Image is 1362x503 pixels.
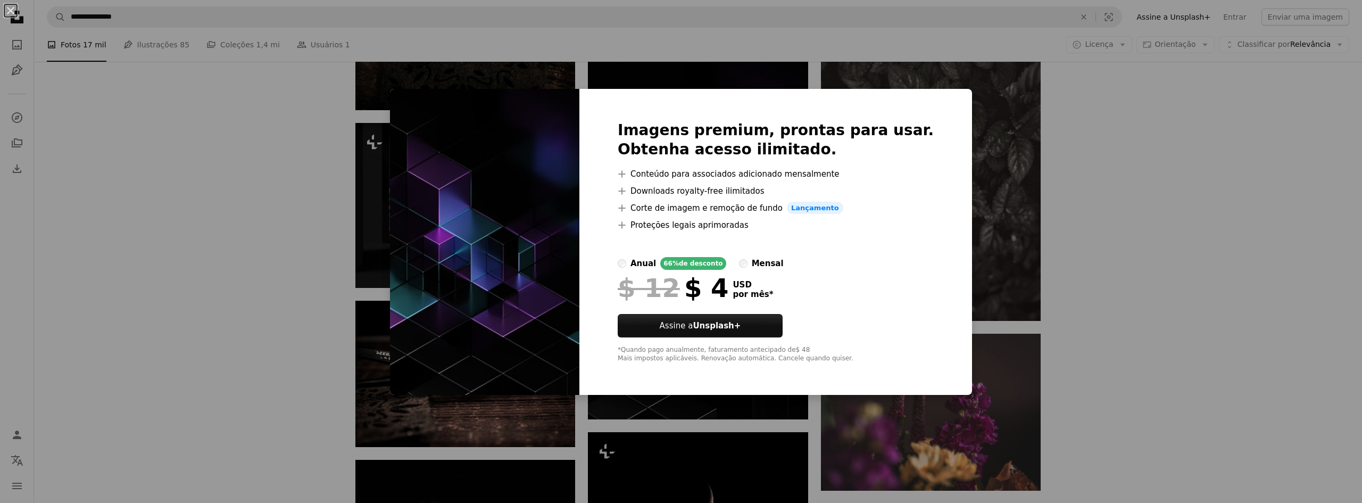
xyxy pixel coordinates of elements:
li: Conteúdo para associados adicionado mensalmente [618,168,934,180]
h2: Imagens premium, prontas para usar. Obtenha acesso ilimitado. [618,121,934,159]
li: Corte de imagem e remoção de fundo [618,202,934,215]
img: premium_photo-1686600889814-1c9494b45e8b [390,89,579,395]
input: mensal [739,259,748,268]
div: mensal [752,257,784,270]
input: anual66%de desconto [618,259,626,268]
div: *Quando pago anualmente, faturamento antecipado de $ 48 Mais impostos aplicáveis. Renovação autom... [618,346,934,363]
li: Downloads royalty-free ilimitados [618,185,934,197]
div: $ 4 [618,274,728,302]
button: Assine aUnsplash+ [618,314,783,337]
span: por mês * [733,290,773,299]
div: 66% de desconto [660,257,726,270]
li: Proteções legais aprimoradas [618,219,934,232]
strong: Unsplash+ [693,321,741,331]
span: $ 12 [618,274,680,302]
span: Lançamento [787,202,843,215]
div: anual [630,257,656,270]
span: USD [733,280,773,290]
